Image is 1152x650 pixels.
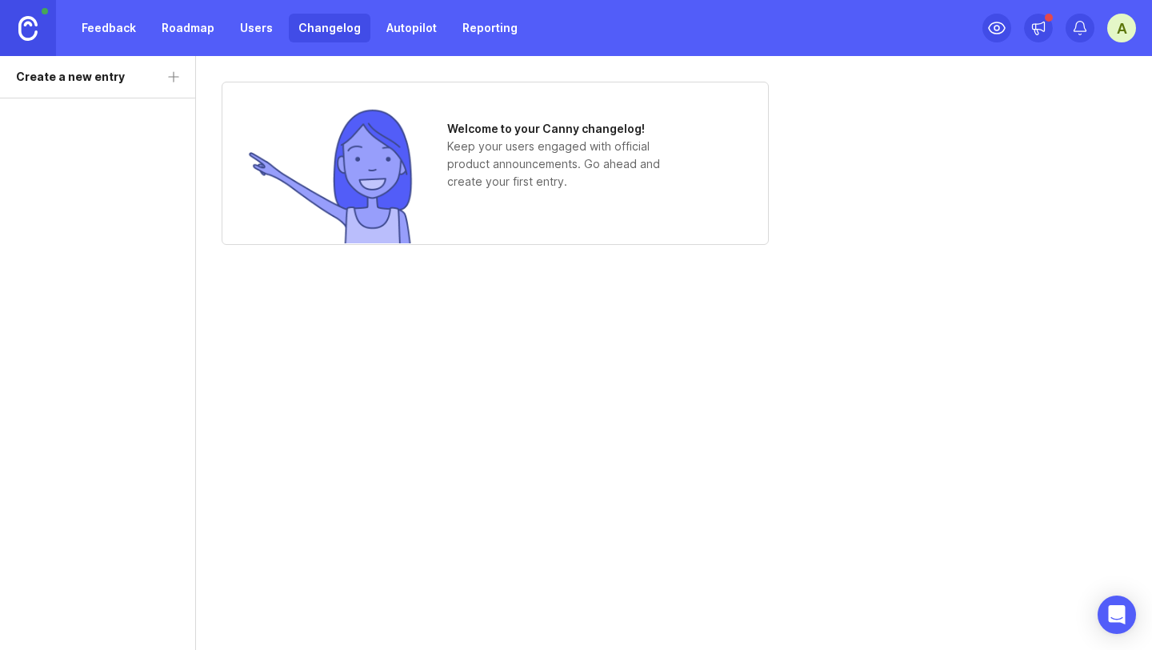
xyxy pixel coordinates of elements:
p: Keep your users engaged with official product announcements. Go ahead and create your first entry. [447,138,687,191]
a: Roadmap [152,14,224,42]
a: Autopilot [377,14,446,42]
a: Users [230,14,282,42]
button: A [1107,14,1136,42]
a: Reporting [453,14,527,42]
h1: Welcome to your Canny changelog! [447,120,687,138]
a: Changelog [289,14,370,42]
a: Feedback [72,14,146,42]
div: Open Intercom Messenger [1098,596,1136,634]
div: Create a new entry [16,68,125,86]
img: no entries [247,107,415,243]
img: Canny Home [18,16,38,41]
